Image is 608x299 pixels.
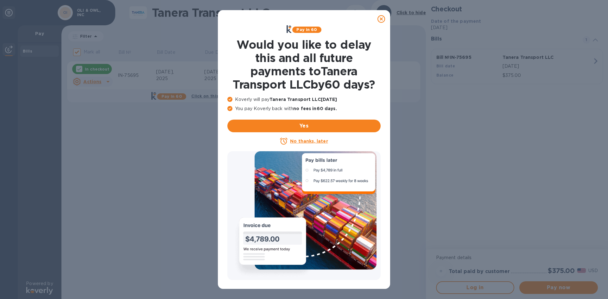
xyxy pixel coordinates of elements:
[290,139,328,144] u: No thanks, later
[227,120,381,132] button: Yes
[227,105,381,112] p: You pay Koverly back with
[296,27,317,32] b: Pay in 60
[269,97,337,102] b: Tanera Transport LLC [DATE]
[232,122,376,130] span: Yes
[227,96,381,103] p: Koverly will pay
[293,106,337,111] b: no fees in 60 days .
[227,38,381,91] h1: Would you like to delay this and all future payments to Tanera Transport LLC by 60 days ?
